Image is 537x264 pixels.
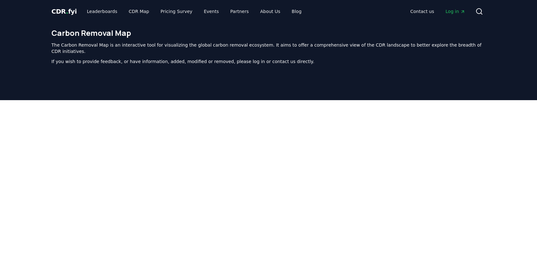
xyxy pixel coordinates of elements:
[287,6,307,17] a: Blog
[441,6,470,17] a: Log in
[51,58,486,65] p: If you wish to provide feedback, or have information, added, modified or removed, please log in o...
[51,8,77,15] span: CDR fyi
[82,6,307,17] nav: Main
[405,6,439,17] a: Contact us
[51,28,486,38] h1: Carbon Removal Map
[66,8,68,15] span: .
[51,7,77,16] a: CDR.fyi
[255,6,285,17] a: About Us
[51,42,486,55] p: The Carbon Removal Map is an interactive tool for visualizing the global carbon removal ecosystem...
[156,6,197,17] a: Pricing Survey
[225,6,254,17] a: Partners
[446,8,465,15] span: Log in
[82,6,123,17] a: Leaderboards
[405,6,470,17] nav: Main
[199,6,224,17] a: Events
[124,6,154,17] a: CDR Map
